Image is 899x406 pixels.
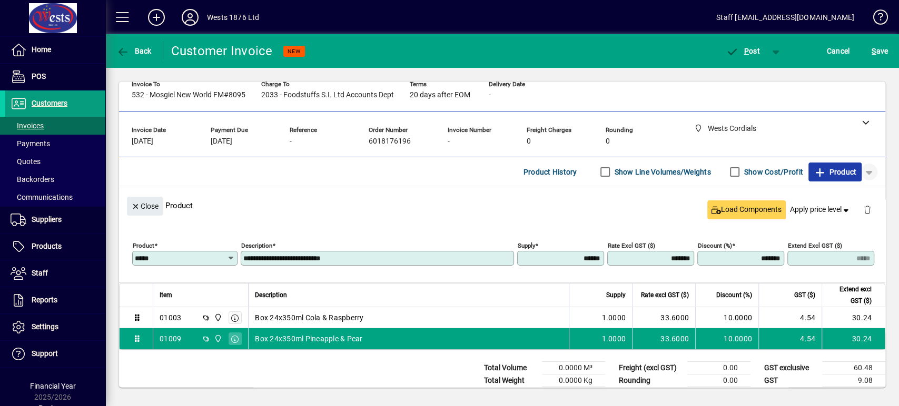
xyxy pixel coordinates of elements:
span: Wests Cordials [211,312,223,323]
a: Home [5,37,105,63]
a: Suppliers [5,207,105,233]
button: Cancel [824,42,853,60]
a: Products [5,234,105,260]
span: 6018176196 [369,137,411,146]
mat-label: Supply [518,242,535,249]
button: Product History [519,163,581,181]
app-page-header-button: Close [124,201,165,210]
td: 69.56 [822,387,885,400]
span: Wests Cordials [211,333,223,344]
span: POS [32,72,46,80]
span: S [872,47,876,55]
td: 30.24 [822,307,885,328]
button: Add [140,8,173,27]
span: Backorders [11,175,54,184]
td: GST [759,374,822,387]
span: ave [872,43,888,59]
mat-label: Discount (%) [698,242,732,249]
span: [DATE] [132,137,153,146]
span: Quotes [11,157,41,166]
div: Wests 1876 Ltd [207,9,259,26]
mat-label: Rate excl GST ($) [608,242,655,249]
a: Settings [5,314,105,340]
label: Show Cost/Profit [742,167,803,177]
span: 0 [606,137,610,146]
td: 4.54 [758,328,822,349]
div: Staff [EMAIL_ADDRESS][DOMAIN_NAME] [716,9,854,26]
span: 1.0000 [602,312,626,323]
span: 1.0000 [602,333,626,344]
span: Support [32,349,58,358]
a: Reports [5,287,105,313]
span: Back [116,47,152,55]
td: 0.00 [687,374,750,387]
span: Extend excl GST ($) [828,283,872,307]
td: 9.08 [822,374,885,387]
span: Box 24x350ml Pineapple & Pear [255,333,362,344]
span: Apply price level [790,204,851,215]
div: 33.6000 [639,312,689,323]
span: Invoices [11,121,44,130]
button: Load Components [707,200,786,219]
td: 60.48 [822,362,885,374]
button: Product [808,163,862,181]
span: 2033 - Foodstuffs S.I. Ltd Accounts Dept [261,91,394,99]
span: Description [255,289,287,301]
span: Home [32,45,51,54]
button: Back [114,42,154,60]
a: Knowledge Base [865,2,886,36]
span: Discount (%) [716,289,752,301]
span: Product [814,164,856,180]
span: P [744,47,749,55]
mat-label: Extend excl GST ($) [788,242,842,249]
td: Freight (excl GST) [614,362,687,374]
button: Apply price level [786,200,855,219]
span: 532 - Mosgiel New World FM#8095 [132,91,245,99]
button: Post [720,42,765,60]
button: Profile [173,8,207,27]
app-page-header-button: Delete [855,205,880,214]
td: 0.0000 M³ [542,362,605,374]
td: 0.0000 Kg [542,374,605,387]
div: 01003 [160,312,181,323]
div: 01009 [160,333,181,344]
button: Save [869,42,891,60]
td: Total Volume [479,362,542,374]
span: GST ($) [794,289,815,301]
span: Payments [11,139,50,148]
span: Cancel [827,43,850,59]
span: Load Components [712,204,782,215]
td: Rounding [614,374,687,387]
td: 10.0000 [695,328,758,349]
span: Staff [32,269,48,277]
a: Communications [5,188,105,206]
span: Customers [32,99,67,107]
td: 30.24 [822,328,885,349]
td: Total Weight [479,374,542,387]
span: 20 days after EOM [410,91,470,99]
td: 0.00 [687,362,750,374]
td: 4.54 [758,307,822,328]
a: Support [5,341,105,367]
a: Invoices [5,117,105,135]
a: Payments [5,135,105,153]
span: Products [32,242,62,250]
span: - [290,137,292,146]
div: Product [119,186,885,225]
mat-label: Description [241,242,272,249]
span: - [489,91,491,99]
a: POS [5,64,105,90]
span: Suppliers [32,215,62,224]
span: Product History [523,164,577,180]
td: 10.0000 [695,307,758,328]
span: ost [726,47,760,55]
span: Reports [32,296,57,304]
div: Customer Invoice [171,43,273,59]
a: Quotes [5,153,105,170]
span: Close [131,198,159,215]
span: Item [160,289,172,301]
span: [DATE] [211,137,232,146]
span: - [448,137,450,146]
span: Rate excl GST ($) [641,289,689,301]
span: Financial Year [30,382,76,390]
